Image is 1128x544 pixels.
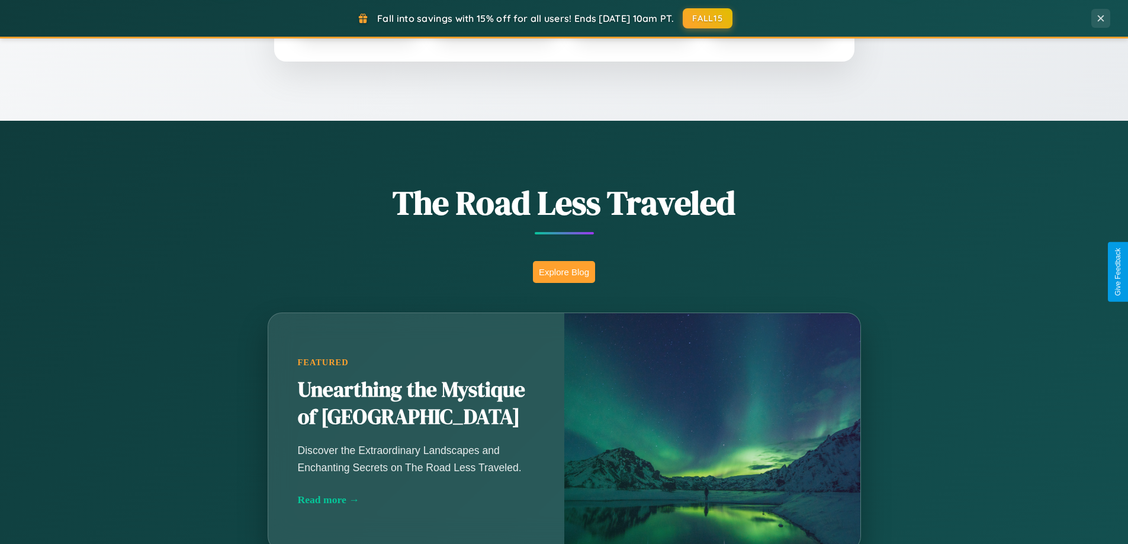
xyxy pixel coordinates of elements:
p: Discover the Extraordinary Landscapes and Enchanting Secrets on The Road Less Traveled. [298,442,535,475]
div: Featured [298,358,535,368]
span: Fall into savings with 15% off for all users! Ends [DATE] 10am PT. [377,12,674,24]
div: Read more → [298,494,535,506]
h2: Unearthing the Mystique of [GEOGRAPHIC_DATA] [298,376,535,431]
h1: The Road Less Traveled [209,180,920,226]
button: FALL15 [683,8,732,28]
div: Give Feedback [1114,248,1122,296]
button: Explore Blog [533,261,595,283]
